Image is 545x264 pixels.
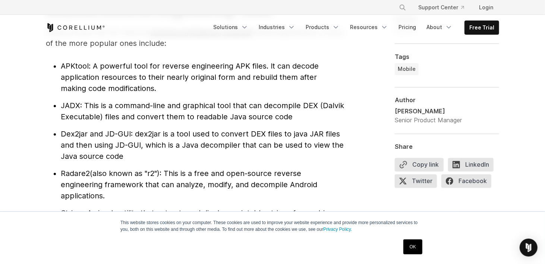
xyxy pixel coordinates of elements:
span: (also known as "r2"): This is a free and open-source reverse engineering framework that can analy... [61,169,317,201]
div: Share [395,143,499,150]
div: Open Intercom Messenger [520,239,538,257]
span: A simple utility that extracts and displays printable strings from a binary file. It can pull str... [61,209,343,240]
a: Free Trial [465,21,499,34]
a: OK [403,239,422,254]
a: Mobile [395,63,419,75]
a: Pricing [394,21,420,34]
a: Products [301,21,344,34]
span: Mobile [398,65,416,73]
div: [PERSON_NAME] [395,107,462,116]
a: Login [473,1,499,14]
span: APKtool [61,62,89,71]
a: Solutions [209,21,253,34]
a: Industries [254,21,300,34]
span: Strings: [61,209,87,218]
div: Navigation Menu [390,1,499,14]
span: LinkedIn [448,158,494,171]
a: LinkedIn [448,158,498,174]
span: : A powerful tool for reverse engineering APK files. It can decode application resources to their... [61,62,319,93]
a: Privacy Policy. [323,227,352,232]
a: Corellium Home [46,23,105,32]
div: Tags [395,53,499,60]
a: Resources [346,21,393,34]
span: Facebook [441,174,491,188]
p: This website stores cookies on your computer. These cookies are used to improve your website expe... [120,219,425,233]
span: Radare2 [61,169,90,178]
div: Senior Product Manager [395,116,462,125]
a: About [422,21,457,34]
button: Search [396,1,409,14]
span: JADX [61,101,80,110]
a: Facebook [441,174,496,191]
div: Navigation Menu [209,21,499,35]
a: Twitter [395,174,441,191]
span: : dex2jar is a tool used to convert DEX files to java JAR files and then using JD-GUI, which is a... [61,130,344,161]
span: Dex2jar and JD-GUI [61,130,131,139]
span: Twitter [395,174,437,188]
button: Copy link [395,158,444,171]
span: : This is a command-line and graphical tool that can decompile DEX (Dalvik Executable) files and ... [61,101,344,122]
div: Author [395,96,499,104]
a: Support Center [412,1,470,14]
